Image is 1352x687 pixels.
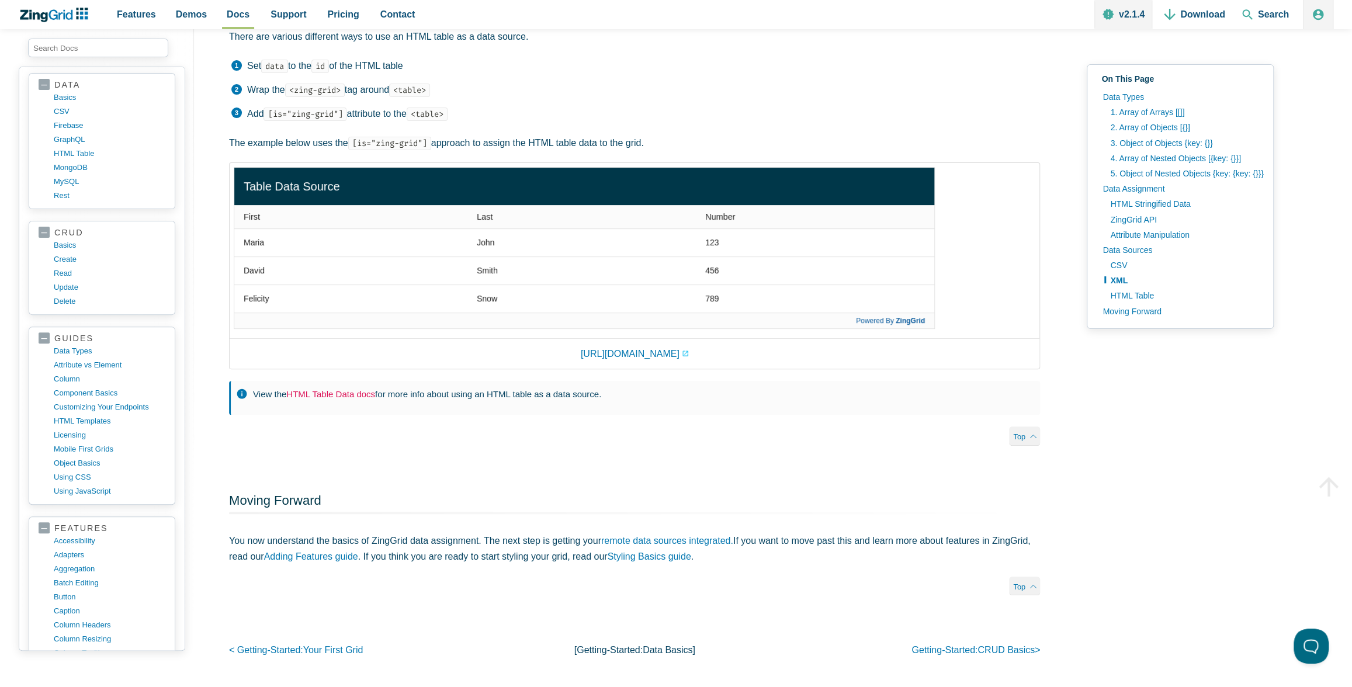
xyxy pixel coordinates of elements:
[1104,288,1263,303] a: HTML Table
[303,645,363,655] span: your first grid
[229,533,1040,564] p: You now understand the basics of ZingGrid data assignment. The next step is getting your If you w...
[231,106,1040,122] li: Add attribute to the
[227,6,249,22] span: Docs
[117,6,156,22] span: Features
[54,238,165,252] a: basics
[54,189,165,203] a: rest
[54,358,165,372] a: Attribute vs Element
[1104,105,1263,120] a: 1. Array of Arrays [[]]
[977,645,1035,655] span: CRUD basics
[1097,242,1263,258] a: Data Sources
[271,6,306,22] span: Support
[1097,181,1263,196] a: Data Assignment
[54,266,165,280] a: read
[54,604,165,618] a: caption
[231,82,1040,98] li: Wrap the tag around
[285,84,345,97] code: <zing-grid>
[407,107,448,121] code: <table>
[229,493,321,508] a: Moving Forward
[264,107,346,121] code: [is="zing-grid"]
[54,548,165,562] a: adapters
[54,484,165,498] a: using JavaScript
[54,590,165,604] a: button
[348,137,431,150] code: [is="zing-grid"]
[581,346,689,362] a: [URL][DOMAIN_NAME]
[54,456,165,470] a: object basics
[39,227,165,238] a: crud
[54,646,165,660] a: column tooltips
[1104,136,1263,151] a: 3. Object of Objects {key: {}}
[54,534,165,548] a: accessibility
[54,400,165,414] a: customizing your endpoints
[253,387,1028,402] p: View the for more info about using an HTML table as a data source.
[54,442,165,456] a: mobile first grids
[261,60,288,73] code: data
[54,632,165,646] a: column resizing
[1104,151,1263,166] a: 4. Array of Nested Objects [{key: {}}]
[54,91,165,105] a: basics
[380,6,415,22] span: Contact
[229,29,1040,44] p: There are various different ways to use an HTML table as a data source.
[607,551,691,561] a: Styling Basics guide
[54,161,165,175] a: MongoDB
[1104,196,1263,211] a: HTML Stringified Data
[911,645,1040,655] a: getting-started:CRUD basics>
[231,58,1040,74] li: Set to the of the HTML table
[54,386,165,400] a: component basics
[1104,212,1263,227] a: ZingGrid API
[54,562,165,576] a: aggregation
[311,60,329,73] code: id
[389,84,430,97] code: <table>
[54,414,165,428] a: HTML templates
[54,344,165,358] a: data types
[1104,166,1263,181] a: 5. Object of Nested Objects {key: {key: {}}}
[39,523,165,534] a: features
[500,642,770,658] p: [getting-started: ]
[54,280,165,294] a: update
[54,618,165,632] a: column headers
[1294,629,1329,664] iframe: Toggle Customer Support
[28,39,168,57] input: search input
[1104,227,1263,242] a: Attribute Manipulation
[54,252,165,266] a: create
[176,6,207,22] span: Demos
[39,79,165,91] a: data
[54,133,165,147] a: GraphQL
[229,135,1040,151] p: The example below uses the approach to assign the HTML table data to the grid.
[54,576,165,590] a: batch editing
[1104,273,1263,288] a: XML
[286,389,375,399] a: HTML Table Data docs
[643,645,692,655] span: data basics
[601,536,733,546] a: remote data sources integrated.
[234,167,935,329] img: https://app.zingsoft.com/demos/embed/Y7RVONY4
[54,175,165,189] a: MySQL
[54,294,165,308] a: delete
[1104,258,1263,273] a: CSV
[54,119,165,133] a: firebase
[39,333,165,344] a: guides
[54,470,165,484] a: using CSS
[328,6,359,22] span: Pricing
[1097,304,1263,319] a: Moving Forward
[1104,120,1263,135] a: 2. Array of Objects [{}]
[54,428,165,442] a: licensing
[54,147,165,161] a: HTML table
[19,8,94,22] a: ZingChart Logo. Click to return to the homepage
[54,105,165,119] a: CSV
[229,645,363,655] a: < getting-started:your first grid
[1097,89,1263,105] a: Data Types
[264,551,358,561] a: Adding Features guide
[54,372,165,386] a: column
